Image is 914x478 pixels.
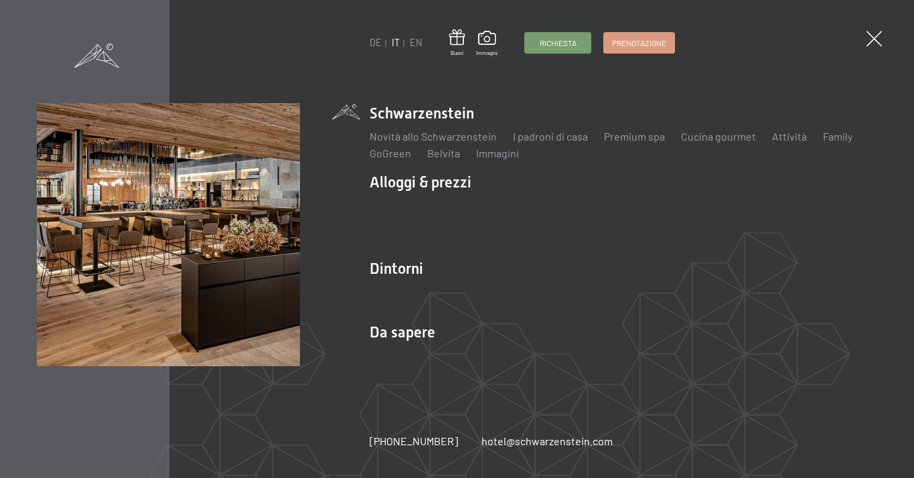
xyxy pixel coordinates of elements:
img: [Translate to Italienisch:] [37,103,300,366]
a: Cucina gourmet [681,130,756,143]
a: [PHONE_NUMBER] [370,434,458,449]
a: Family [823,130,852,143]
a: GoGreen [370,147,411,159]
a: Immagini [476,147,519,159]
a: Attività [772,130,807,143]
span: Richiesta [540,37,577,49]
a: Novità allo Schwarzenstein [370,130,497,143]
span: Prenotazione [612,37,666,49]
a: Premium spa [604,130,665,143]
a: hotel@schwarzenstein.com [481,434,613,449]
a: Richiesta [525,33,591,53]
a: Prenotazione [604,33,674,53]
a: I padroni di casa [513,130,588,143]
span: Buoni [449,50,465,57]
a: Immagini [476,31,498,56]
a: DE [370,37,382,48]
a: EN [410,37,423,48]
a: Belvita [427,147,460,159]
a: IT [392,37,400,48]
span: Immagini [476,50,498,57]
span: [PHONE_NUMBER] [370,434,458,447]
a: Buoni [449,29,465,57]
